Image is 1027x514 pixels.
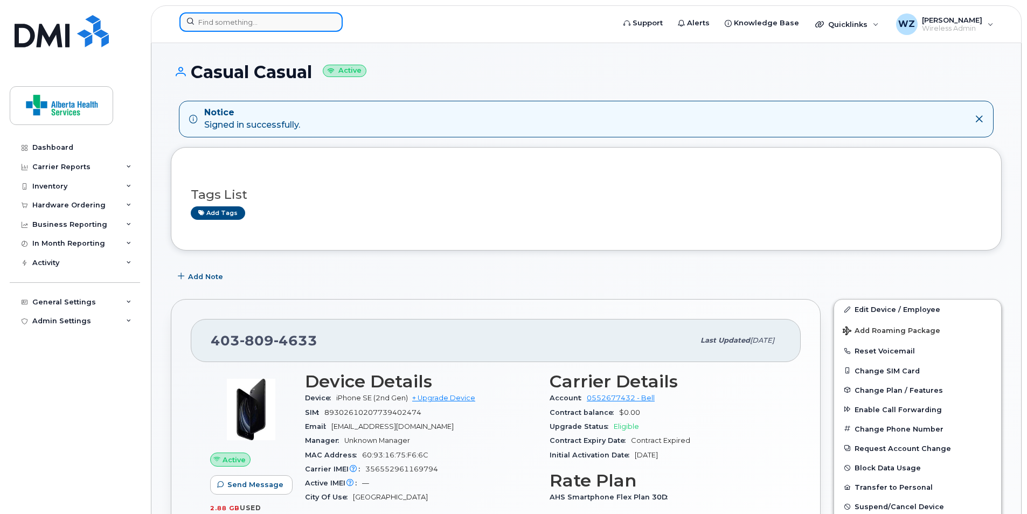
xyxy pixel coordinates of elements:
span: SIM [305,408,324,416]
span: Add Roaming Package [843,327,940,337]
span: Unknown Manager [344,436,410,444]
span: Upgrade Status [550,422,614,430]
span: MAC Address [305,451,362,459]
span: Add Note [188,272,223,282]
button: Change Plan / Features [834,380,1001,400]
span: Device [305,394,336,402]
img: image20231002-3703462-1mz9tax.jpeg [219,377,283,442]
span: AHS Smartphone Flex Plan 30D [550,493,673,501]
button: Add Roaming Package [834,319,1001,341]
button: Change SIM Card [834,361,1001,380]
div: Signed in successfully. [204,107,300,131]
span: Initial Activation Date [550,451,635,459]
span: [GEOGRAPHIC_DATA] [353,493,428,501]
span: Contract Expiry Date [550,436,631,444]
span: City Of Use [305,493,353,501]
span: Contract Expired [631,436,690,444]
span: 2.88 GB [210,504,240,512]
button: Request Account Change [834,439,1001,458]
button: Change Phone Number [834,419,1001,439]
span: Last updated [700,336,750,344]
button: Add Note [171,267,232,286]
a: 0552677432 - Bell [587,394,655,402]
h1: Casual Casual [171,62,1002,81]
span: [EMAIL_ADDRESS][DOMAIN_NAME] [331,422,454,430]
span: iPhone SE (2nd Gen) [336,394,408,402]
span: Change Plan / Features [855,386,943,394]
span: Enable Call Forwarding [855,405,942,413]
button: Transfer to Personal [834,477,1001,497]
span: [DATE] [635,451,658,459]
span: Eligible [614,422,639,430]
a: + Upgrade Device [412,394,475,402]
a: Edit Device / Employee [834,300,1001,319]
span: used [240,504,261,512]
span: 4633 [274,332,317,349]
button: Block Data Usage [834,458,1001,477]
a: Add tags [191,206,245,220]
button: Send Message [210,475,293,495]
strong: Notice [204,107,300,119]
h3: Rate Plan [550,471,781,490]
h3: Device Details [305,372,537,391]
span: 89302610207739402474 [324,408,421,416]
span: 60:93:16:75:F6:6C [362,451,428,459]
span: 403 [211,332,317,349]
span: Active IMEI [305,479,362,487]
span: $0.00 [619,408,640,416]
span: [DATE] [750,336,774,344]
span: 356552961169794 [365,465,438,473]
span: Manager [305,436,344,444]
span: Email [305,422,331,430]
button: Enable Call Forwarding [834,400,1001,419]
span: Carrier IMEI [305,465,365,473]
button: Reset Voicemail [834,341,1001,360]
span: — [362,479,369,487]
h3: Tags List [191,188,982,202]
small: Active [323,65,366,77]
span: Suspend/Cancel Device [855,503,944,511]
h3: Carrier Details [550,372,781,391]
span: 809 [240,332,274,349]
span: Active [223,455,246,465]
span: Contract balance [550,408,619,416]
span: Send Message [227,480,283,490]
span: Account [550,394,587,402]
